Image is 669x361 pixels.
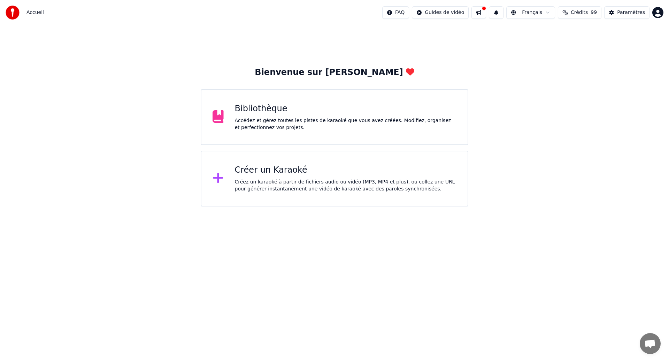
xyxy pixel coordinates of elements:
[235,117,457,131] div: Accédez et gérez toutes les pistes de karaoké que vous avez créées. Modifiez, organisez et perfec...
[235,179,457,193] div: Créez un karaoké à partir de fichiers audio ou vidéo (MP3, MP4 et plus), ou collez une URL pour g...
[382,6,409,19] button: FAQ
[571,9,588,16] span: Crédits
[235,103,457,114] div: Bibliothèque
[604,6,649,19] button: Paramètres
[558,6,601,19] button: Crédits99
[235,165,457,176] div: Créer un Karaoké
[591,9,597,16] span: 99
[617,9,645,16] div: Paramètres
[26,9,44,16] nav: breadcrumb
[255,67,414,78] div: Bienvenue sur [PERSON_NAME]
[640,333,661,354] div: Ouvrir le chat
[412,6,469,19] button: Guides de vidéo
[26,9,44,16] span: Accueil
[6,6,20,20] img: youka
